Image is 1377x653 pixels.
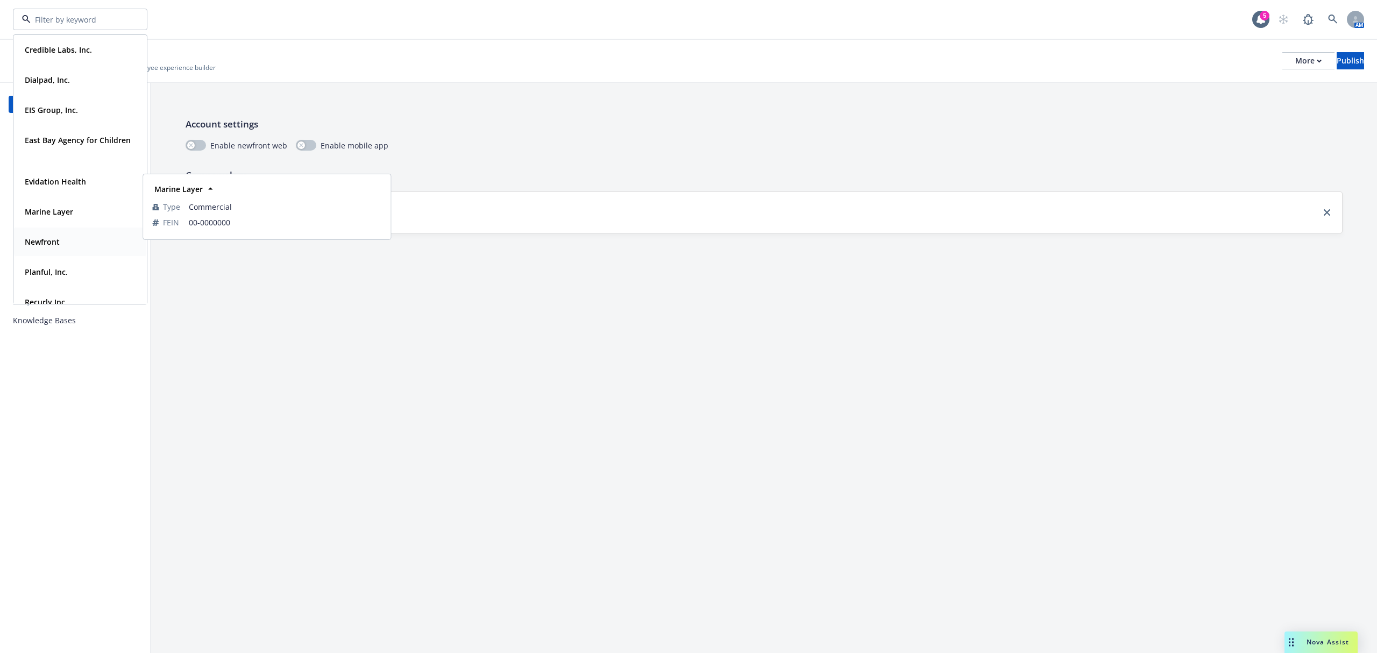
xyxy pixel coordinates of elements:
[189,201,381,212] span: Commercial
[9,312,142,329] a: Knowledge Bases
[9,186,142,203] a: Team support
[25,176,86,187] strong: Evidation Health
[1284,631,1358,653] button: Nova Assist
[1284,631,1298,653] div: Drag to move
[9,168,142,185] a: Required notices
[1282,52,1335,69] button: More
[25,45,92,55] strong: Credible Labs, Inc.
[186,168,1343,182] p: Company logo
[9,258,142,275] a: Web portal builder
[9,150,142,167] a: Benefits
[1337,52,1364,69] button: Publish
[1297,9,1319,30] a: Report a Bug
[25,105,78,115] strong: EIS Group, Inc.
[9,243,142,254] div: Web portal
[1337,53,1364,69] div: Publish
[163,201,180,212] span: Type
[129,63,216,73] span: Employee experience builder
[210,140,287,151] span: Enable newfront web
[186,117,1343,131] p: Account settings
[25,297,67,307] strong: Recurly Inc.
[321,140,388,151] span: Enable mobile app
[154,184,203,194] strong: Marine Layer
[25,237,60,247] strong: Newfront
[1273,9,1294,30] a: Start snowing
[31,14,125,25] input: Filter by keyword
[1295,53,1322,69] div: More
[9,297,142,308] div: Benji
[1260,11,1269,20] div: 5
[25,135,131,145] strong: East Bay Agency for Children
[9,96,142,113] a: Customization & settings
[1321,206,1333,219] a: close
[13,312,76,329] div: Knowledge Bases
[25,267,68,277] strong: Planful, Inc.
[25,75,70,85] strong: Dialpad, Inc.
[9,204,142,222] a: FAQs
[9,134,142,145] div: Shared content
[1322,9,1344,30] a: Search
[25,207,73,217] strong: Marine Layer
[1307,637,1349,647] span: Nova Assist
